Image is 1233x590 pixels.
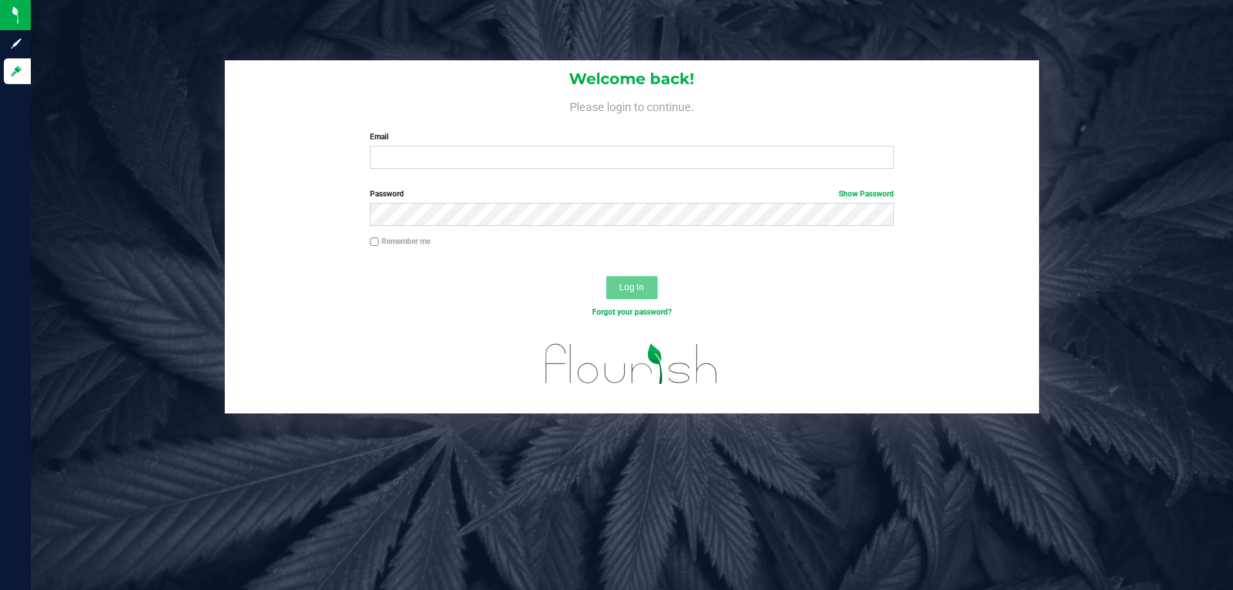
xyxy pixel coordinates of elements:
[10,37,22,50] inline-svg: Sign up
[370,236,430,247] label: Remember me
[225,98,1039,113] h4: Please login to continue.
[10,65,22,78] inline-svg: Log in
[370,189,404,198] span: Password
[619,282,644,292] span: Log In
[606,276,658,299] button: Log In
[530,331,733,397] img: flourish_logo.svg
[370,238,379,247] input: Remember me
[225,71,1039,87] h1: Welcome back!
[592,308,672,317] a: Forgot your password?
[370,131,893,143] label: Email
[839,189,894,198] a: Show Password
